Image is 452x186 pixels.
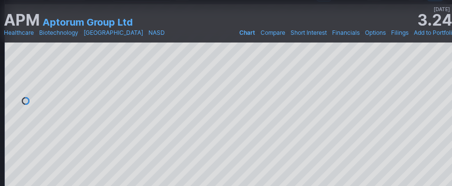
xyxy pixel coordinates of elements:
a: [GEOGRAPHIC_DATA] [84,28,143,38]
a: NASD [148,28,165,38]
span: • [35,28,38,38]
span: • [144,28,147,38]
a: Filings [391,28,408,38]
a: Options [365,28,386,38]
span: Compare [261,29,285,36]
strong: 3.24 [417,13,452,28]
span: Filings [391,29,408,36]
span: Chart [239,29,255,36]
span: • [286,28,290,38]
span: • [79,28,83,38]
a: Biotechnology [39,28,78,38]
span: • [409,28,413,38]
h1: APM [4,13,40,28]
span: • [361,28,364,38]
span: • [256,28,260,38]
a: Compare [261,28,285,38]
a: Chart [239,28,255,38]
a: Short Interest [291,28,327,38]
a: Aptorum Group Ltd [43,15,133,29]
a: Healthcare [4,28,34,38]
span: • [328,28,331,38]
span: • [387,28,390,38]
a: Financials [332,28,360,38]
